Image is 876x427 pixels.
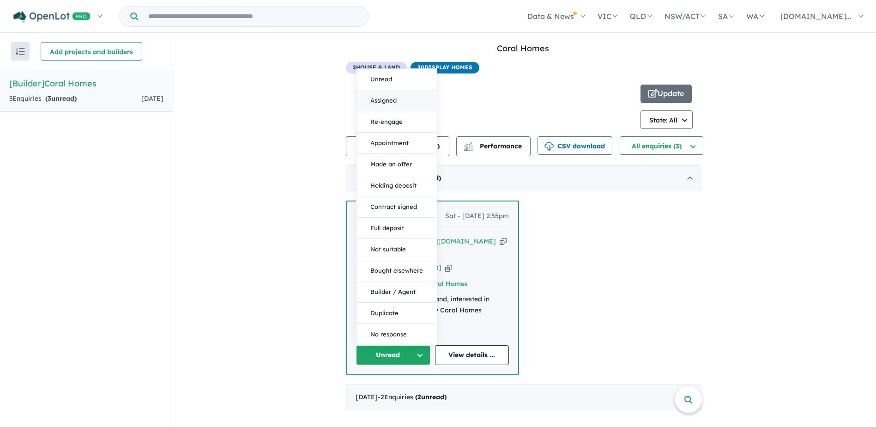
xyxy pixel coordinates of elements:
span: Performance [465,142,522,150]
button: Not suitable [356,239,437,260]
button: Contract signed [356,196,437,218]
div: [DATE] [346,384,701,410]
button: Performance [456,136,531,156]
span: - 2 Enquir ies [378,393,447,401]
strong: ( unread) [45,94,77,103]
input: Try estate name, suburb, builder or developer [140,6,367,26]
button: Bought elsewhere [356,260,437,281]
button: Unread [356,69,437,90]
button: Holding deposit [356,175,437,196]
strong: ( unread) [415,393,447,401]
button: Appointment [356,133,437,154]
span: 2 [417,393,421,401]
img: Openlot PRO Logo White [13,11,91,23]
span: 30 Display Homes [411,62,479,73]
span: 3 [48,94,51,103]
span: [DOMAIN_NAME]... [780,12,852,21]
button: Update [640,85,692,103]
button: Add projects and builders [41,42,142,61]
button: Made an offer [356,154,437,175]
button: Builder / Agent [356,281,437,303]
div: Unread [356,68,437,345]
span: [DATE] [141,94,163,103]
img: bar-chart.svg [464,145,473,151]
div: [DATE] [346,165,701,191]
button: Team member settings (3) [346,136,449,156]
button: Unread [356,345,430,365]
a: Coral Homes [497,43,549,54]
span: 2 House & Land [346,62,407,73]
span: Sat - [DATE] 2:55pm [445,211,509,222]
button: State: All [640,110,693,129]
a: View details ... [435,345,509,365]
button: Duplicate [356,303,437,324]
button: Full deposit [356,218,437,239]
button: Assigned [356,90,437,111]
button: Copy [445,263,452,273]
img: download icon [544,142,554,151]
img: sort.svg [16,48,25,55]
button: No response [356,324,437,345]
div: 3 Enquir ies [9,93,77,104]
button: Copy [500,237,507,246]
img: line-chart.svg [464,142,472,147]
button: CSV download [538,136,612,155]
button: Re-engage [356,111,437,133]
h5: [Builder] Coral Homes [9,77,163,90]
button: All enquiries (3) [620,136,703,155]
